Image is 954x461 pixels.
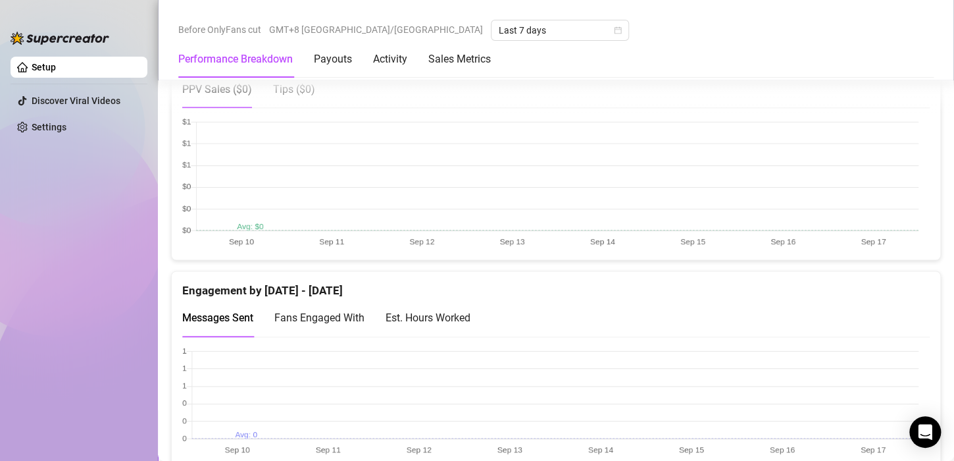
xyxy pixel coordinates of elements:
[32,95,120,106] a: Discover Viral Videos
[373,51,407,67] div: Activity
[273,83,315,95] span: Tips ( $0 )
[428,51,491,67] div: Sales Metrics
[386,310,470,326] div: Est. Hours Worked
[182,271,930,300] div: Engagement by [DATE] - [DATE]
[182,312,253,324] span: Messages Sent
[274,312,364,324] span: Fans Engaged With
[178,51,293,67] div: Performance Breakdown
[499,20,621,40] span: Last 7 days
[314,51,352,67] div: Payouts
[11,32,109,45] img: logo-BBDzfeDw.svg
[909,416,941,448] div: Open Intercom Messenger
[178,20,261,40] span: Before OnlyFans cut
[269,20,483,40] span: GMT+8 [GEOGRAPHIC_DATA]/[GEOGRAPHIC_DATA]
[182,83,252,95] span: PPV Sales ( $0 )
[614,26,622,34] span: calendar
[32,62,56,72] a: Setup
[32,122,66,132] a: Settings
